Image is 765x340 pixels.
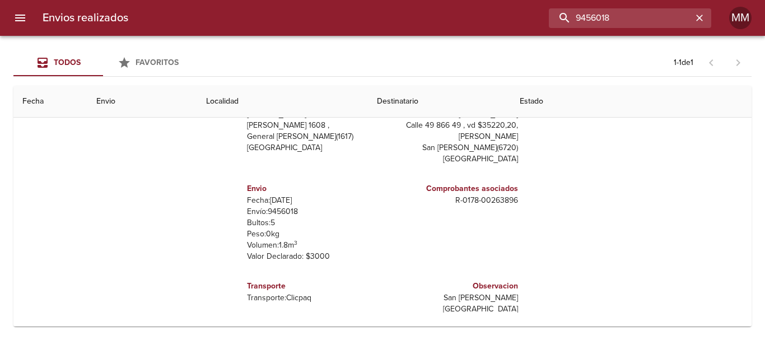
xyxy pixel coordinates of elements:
[247,131,378,142] p: General [PERSON_NAME] ( 1617 )
[247,183,378,195] h6: Envio
[43,9,128,27] h6: Envios realizados
[247,292,378,304] p: Transporte: Clicpaq
[368,86,511,118] th: Destinatario
[725,49,752,76] span: Pagina siguiente
[247,240,378,251] p: Volumen: 1.8 m
[87,86,197,118] th: Envio
[387,195,518,206] p: R - 0178 - 00263896
[247,142,378,153] p: [GEOGRAPHIC_DATA]
[247,280,378,292] h6: Transporte
[247,120,378,131] p: [PERSON_NAME] 1608 ,
[247,206,378,217] p: Envío: 9456018
[387,142,518,153] p: San [PERSON_NAME] ( 6720 )
[387,292,518,315] p: San [PERSON_NAME] [GEOGRAPHIC_DATA]
[247,251,378,262] p: Valor Declarado: $ 3000
[247,195,378,206] p: Fecha: [DATE]
[247,229,378,240] p: Peso: 0 kg
[54,58,81,67] span: Todos
[13,49,193,76] div: Tabs Envios
[197,86,368,118] th: Localidad
[13,86,87,118] th: Fecha
[136,58,179,67] span: Favoritos
[674,57,693,68] p: 1 - 1 de 1
[387,183,518,195] h6: Comprobantes asociados
[729,7,752,29] div: MM
[387,153,518,165] p: [GEOGRAPHIC_DATA]
[294,239,297,246] sup: 3
[549,8,692,28] input: buscar
[387,280,518,292] h6: Observacion
[247,217,378,229] p: Bultos: 5
[7,4,34,31] button: menu
[387,120,518,142] p: Calle 49 866 49 , vd $35220,20, [PERSON_NAME]
[511,86,752,118] th: Estado
[729,7,752,29] div: Abrir información de usuario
